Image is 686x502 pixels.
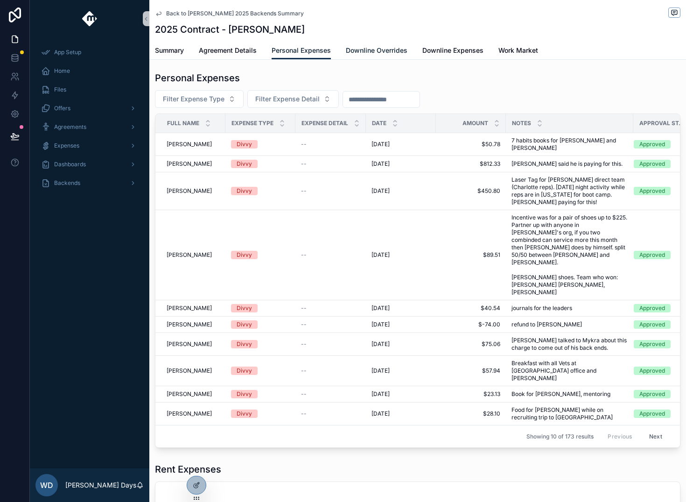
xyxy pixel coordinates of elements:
span: Showing 10 of 173 results [526,433,594,440]
span: [PERSON_NAME] said he is paying for this. [511,160,623,168]
span: WD [40,480,53,491]
span: Downline Expenses [422,46,483,55]
a: [DATE] [371,321,430,328]
span: Expense Type [231,120,273,127]
img: App logo [82,11,98,26]
a: Divvy [231,340,290,348]
span: Agreement Details [199,46,257,55]
a: Breakfast with all Vets at [GEOGRAPHIC_DATA] office and [PERSON_NAME] [511,360,628,382]
span: $812.33 [441,160,500,168]
span: [DATE] [371,304,390,312]
span: [PERSON_NAME] [167,390,212,398]
a: $75.06 [441,340,500,348]
span: -- [301,251,307,259]
a: [DATE] [371,410,430,417]
a: -- [301,251,360,259]
span: [PERSON_NAME] [167,160,212,168]
span: [PERSON_NAME] [167,321,212,328]
a: 7 habits books for [PERSON_NAME] and [PERSON_NAME] [511,137,628,152]
a: journals for the leaders [511,304,628,312]
div: Approved [639,187,665,195]
a: Files [35,81,144,98]
a: Incentive was for a pair of shoes up to $225. Partner up with anyone in [PERSON_NAME]'s org, if y... [511,214,628,296]
a: App Setup [35,44,144,61]
div: Divvy [237,340,252,348]
a: [DATE] [371,304,430,312]
div: Divvy [237,390,252,398]
a: Offers [35,100,144,117]
a: [DATE] [371,340,430,348]
a: refund to [PERSON_NAME] [511,321,628,328]
a: Summary [155,42,184,61]
a: [PERSON_NAME] [167,251,220,259]
a: -- [301,410,360,417]
a: -- [301,321,360,328]
div: Approved [639,340,665,348]
a: [PERSON_NAME] [167,321,220,328]
a: [DATE] [371,141,430,148]
a: Laser Tag for [PERSON_NAME] direct team (Charlotte reps). [DATE] night activity while reps are in... [511,176,628,206]
div: Approved [639,140,665,148]
a: [PERSON_NAME] [167,367,220,375]
div: Divvy [237,251,252,259]
a: [DATE] [371,390,430,398]
a: Divvy [231,160,290,168]
a: [DATE] [371,187,430,195]
span: -- [301,340,307,348]
a: [PERSON_NAME] [167,410,220,417]
a: [PERSON_NAME] [167,304,220,312]
span: [PERSON_NAME] talked to Mykra about this charge to come out of his back ends. [511,337,628,352]
div: Divvy [237,320,252,329]
span: [DATE] [371,251,390,259]
span: Food for [PERSON_NAME] while on recruiting trip to [GEOGRAPHIC_DATA] [511,406,628,421]
span: -- [301,367,307,375]
a: Downline Expenses [422,42,483,61]
a: Downline Overrides [346,42,407,61]
a: [DATE] [371,160,430,168]
a: Back to [PERSON_NAME] 2025 Backends Summary [155,10,304,17]
a: Backends [35,175,144,191]
span: Expenses [54,142,79,149]
div: Divvy [237,367,252,375]
span: Personal Expenses [272,46,331,55]
a: $-74.00 [441,321,500,328]
a: Divvy [231,410,290,418]
span: -- [301,410,307,417]
button: Select Button [155,90,244,108]
span: Full Name [167,120,199,127]
span: [PERSON_NAME] [167,251,212,259]
span: [DATE] [371,367,390,375]
a: Divvy [231,304,290,312]
a: [PERSON_NAME] [167,160,220,168]
a: [PERSON_NAME] [167,340,220,348]
a: $50.78 [441,141,500,148]
a: $23.13 [441,390,500,398]
div: Approved [639,410,665,418]
a: [PERSON_NAME] [167,141,220,148]
span: [PERSON_NAME] [167,410,212,417]
span: Book for [PERSON_NAME], mentoring [511,390,610,398]
a: Divvy [231,320,290,329]
a: $89.51 [441,251,500,259]
a: -- [301,304,360,312]
span: Backends [54,179,80,187]
a: -- [301,390,360,398]
span: [DATE] [371,187,390,195]
a: -- [301,367,360,375]
a: [DATE] [371,367,430,375]
a: Personal Expenses [272,42,331,60]
a: [DATE] [371,251,430,259]
div: Approved [639,251,665,259]
span: $57.94 [441,367,500,375]
span: [PERSON_NAME] [167,141,212,148]
span: [DATE] [371,340,390,348]
a: Dashboards [35,156,144,173]
div: scrollable content [30,37,149,204]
